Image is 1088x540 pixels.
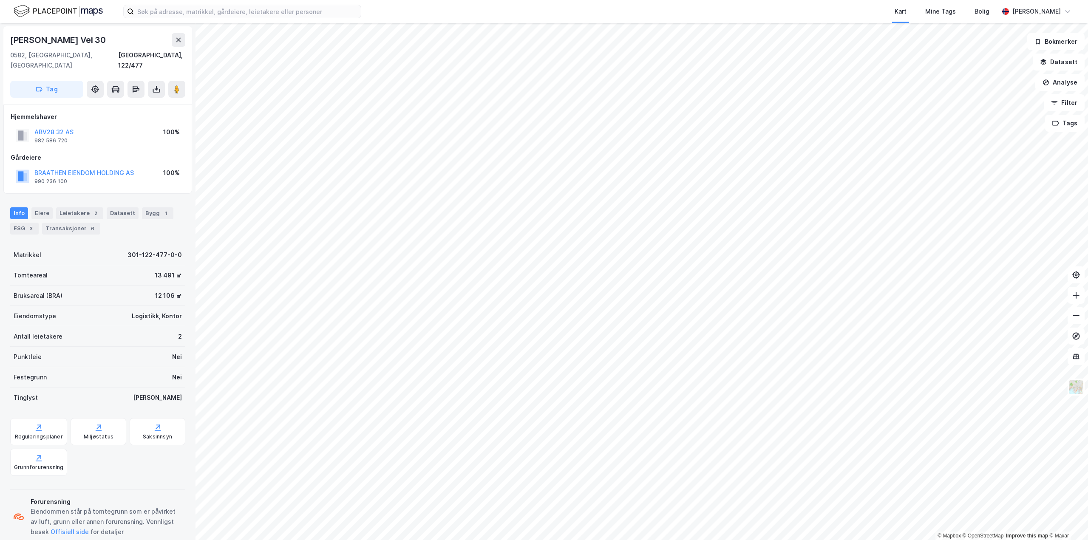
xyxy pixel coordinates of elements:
div: Bruksareal (BRA) [14,291,62,301]
div: Bolig [975,6,989,17]
div: 12 106 ㎡ [155,291,182,301]
button: Tag [10,81,83,98]
a: Improve this map [1006,533,1048,539]
div: 3 [27,224,35,233]
div: Grunnforurensning [14,464,63,471]
a: OpenStreetMap [963,533,1004,539]
div: Matrikkel [14,250,41,260]
div: Eiere [31,207,53,219]
a: Mapbox [938,533,961,539]
div: 990 236 100 [34,178,67,185]
input: Søk på adresse, matrikkel, gårdeiere, leietakere eller personer [134,5,361,18]
div: Nei [172,352,182,362]
button: Datasett [1033,54,1085,71]
div: Reguleringsplaner [15,433,63,440]
div: 6 [88,224,97,233]
img: Z [1068,379,1084,395]
div: Nei [172,372,182,382]
div: Transaksjoner [42,223,100,235]
div: [PERSON_NAME] [1012,6,1061,17]
div: Tinglyst [14,393,38,403]
div: 100% [163,127,180,137]
iframe: Chat Widget [1045,499,1088,540]
div: [PERSON_NAME] [133,393,182,403]
div: 2 [91,209,100,218]
button: Filter [1044,94,1085,111]
div: ESG [10,223,39,235]
div: 982 586 720 [34,137,68,144]
div: Forurensning [31,497,182,507]
div: 2 [178,331,182,342]
div: Info [10,207,28,219]
div: [PERSON_NAME] Vei 30 [10,33,108,47]
div: Festegrunn [14,372,47,382]
div: Mine Tags [925,6,956,17]
div: Gårdeiere [11,153,185,163]
div: Antall leietakere [14,331,62,342]
div: Eiendomstype [14,311,56,321]
div: Kart [895,6,907,17]
div: Logistikk, Kontor [132,311,182,321]
button: Bokmerker [1027,33,1085,50]
div: Datasett [107,207,139,219]
div: Leietakere [56,207,103,219]
button: Tags [1045,115,1085,132]
div: Bygg [142,207,173,219]
div: Eiendommen står på tomtegrunn som er påvirket av luft, grunn eller annen forurensning. Vennligst ... [31,506,182,537]
div: 0582, [GEOGRAPHIC_DATA], [GEOGRAPHIC_DATA] [10,50,118,71]
div: Miljøstatus [84,433,113,440]
div: Tomteareal [14,270,48,280]
div: 13 491 ㎡ [155,270,182,280]
img: logo.f888ab2527a4732fd821a326f86c7f29.svg [14,4,103,19]
button: Analyse [1035,74,1085,91]
div: 100% [163,168,180,178]
div: Saksinnsyn [143,433,172,440]
div: 301-122-477-0-0 [127,250,182,260]
div: Punktleie [14,352,42,362]
div: 1 [161,209,170,218]
div: Hjemmelshaver [11,112,185,122]
div: [GEOGRAPHIC_DATA], 122/477 [118,50,185,71]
